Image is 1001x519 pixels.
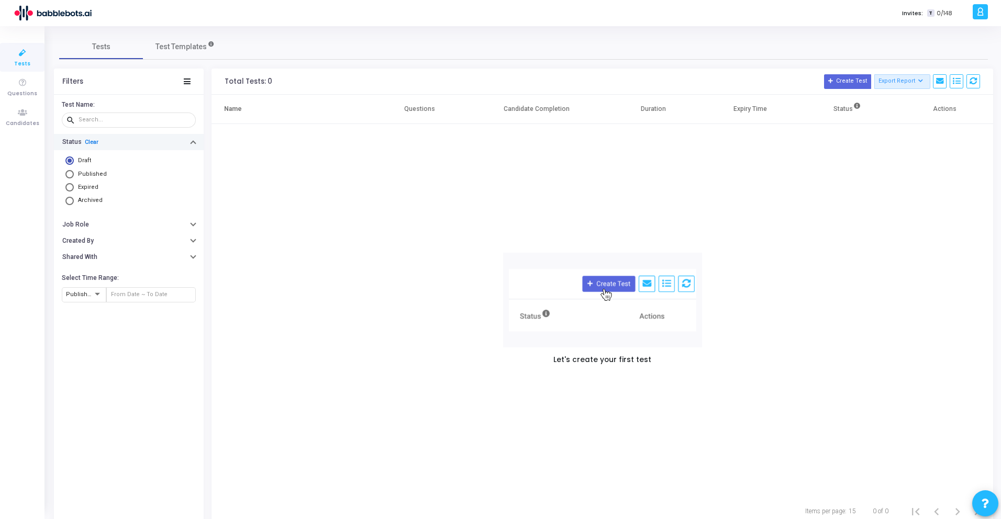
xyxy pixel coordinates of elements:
button: Job Role [54,217,204,233]
div: Filters [62,77,83,86]
h6: Shared With [62,253,97,261]
h6: Job Role [62,221,89,229]
input: From Date ~ To Date [111,291,192,298]
label: Invites: [902,9,923,18]
th: Actions [896,95,993,124]
h6: Select Time Range: [62,274,119,282]
th: Status [799,95,896,124]
a: Clear [85,139,98,145]
div: Total Tests: 0 [225,77,272,86]
button: Export Report [874,74,930,89]
button: StatusClear [54,134,204,150]
span: Published [78,171,107,177]
span: Tests [92,41,110,52]
span: Archived [78,197,103,204]
h6: Test Name: [62,101,193,109]
span: Tests [14,60,30,69]
span: T [927,9,934,17]
span: Draft [78,157,91,164]
div: 15 [849,506,856,516]
img: logo [13,3,92,24]
img: new test/contest [503,253,702,347]
mat-icon: search [66,115,79,125]
th: Name [212,95,371,124]
span: Questions [7,89,37,98]
th: Expiry Time [702,95,799,124]
th: Questions [371,95,469,124]
th: Duration [605,95,702,124]
span: 0/148 [937,9,952,18]
div: Items per page: [805,506,847,516]
button: Create Test [824,74,871,89]
div: 0 of 0 [873,506,888,516]
span: Test Templates [155,41,207,52]
span: Published At [66,291,102,298]
th: Candidate Completion [469,95,605,124]
span: Expired [78,184,98,190]
input: Search... [79,117,192,123]
button: Created By [54,233,204,249]
button: Shared With [54,249,204,265]
span: Candidates [6,119,39,128]
h5: Let's create your first test [553,356,651,365]
h6: Created By [62,237,94,245]
h6: Status [62,138,82,146]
